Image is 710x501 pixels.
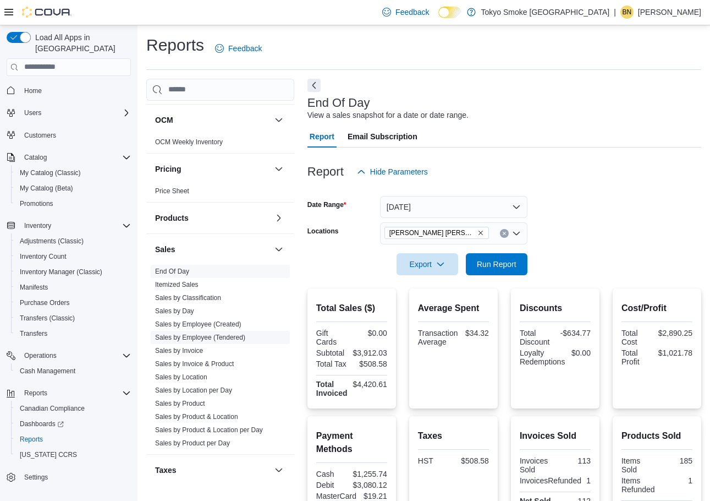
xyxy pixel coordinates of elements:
[15,417,68,431] a: Dashboards
[155,346,203,355] span: Sales by Invoice
[272,243,285,256] button: Sales
[520,348,565,366] div: Loyalty Redemptions
[15,166,85,179] a: My Catalog (Classic)
[520,429,591,443] h2: Invoices Sold
[15,402,131,415] span: Canadian Compliance
[11,432,135,447] button: Reports
[659,456,692,465] div: 185
[155,333,245,342] span: Sales by Employee (Tendered)
[11,165,135,181] button: My Catalog (Classic)
[20,329,47,338] span: Transfers
[380,196,527,218] button: [DATE]
[621,329,654,346] div: Total Cost
[20,168,81,177] span: My Catalog (Classic)
[477,230,484,236] button: Remove Hamilton Rymal from selection in this group
[2,348,135,363] button: Operations
[211,37,266,59] a: Feedback
[15,182,78,195] a: My Catalog (Beta)
[155,293,221,302] span: Sales by Classification
[586,476,591,485] div: 1
[155,164,181,175] h3: Pricing
[155,386,232,394] a: Sales by Location per Day
[307,79,321,92] button: Next
[557,456,591,465] div: 113
[228,43,262,54] span: Feedback
[20,106,46,119] button: Users
[11,326,135,341] button: Transfers
[2,218,135,233] button: Inventory
[307,110,469,121] div: View a sales snapshot for a date or date range.
[24,131,56,140] span: Customers
[15,448,81,461] a: [US_STATE] CCRS
[620,6,634,19] div: Brianna Nesbitt
[20,420,64,428] span: Dashboards
[307,96,370,110] h3: End Of Day
[155,307,194,315] span: Sales by Day
[621,348,654,366] div: Total Profit
[354,360,387,368] div: $508.58
[15,296,74,309] a: Purchase Orders
[15,312,79,325] a: Transfers (Classic)
[512,229,521,238] button: Open list of options
[155,213,189,224] h3: Products
[155,138,223,146] a: OCM Weekly Inventory
[24,351,57,360] span: Operations
[11,311,135,326] button: Transfers (Classic)
[438,7,461,18] input: Dark Mode
[15,235,88,248] a: Adjustments (Classic)
[15,417,131,431] span: Dashboards
[20,386,131,400] span: Reports
[418,329,458,346] div: Transaction Average
[15,296,131,309] span: Purchase Orders
[20,84,131,97] span: Home
[370,166,428,177] span: Hide Parameters
[557,329,591,337] div: -$634.77
[155,373,207,381] a: Sales by Location
[2,127,135,143] button: Customers
[307,200,346,209] label: Date Range
[316,492,356,500] div: MasterCard
[24,389,47,397] span: Reports
[31,32,131,54] span: Load All Apps in [GEOGRAPHIC_DATA]
[20,298,70,307] span: Purchase Orders
[15,433,47,446] a: Reports
[310,126,334,148] span: Report
[155,399,205,408] span: Sales by Product
[11,280,135,295] button: Manifests
[353,348,387,357] div: $3,912.03
[11,401,135,416] button: Canadian Compliance
[15,327,52,340] a: Transfers
[520,302,591,315] h2: Discounts
[11,295,135,311] button: Purchase Orders
[15,235,131,248] span: Adjustments (Classic)
[155,320,241,329] span: Sales by Employee (Created)
[24,473,48,482] span: Settings
[15,281,131,294] span: Manifests
[155,412,238,421] span: Sales by Product & Location
[20,252,67,261] span: Inventory Count
[155,426,263,434] span: Sales by Product & Location per Day
[11,249,135,264] button: Inventory Count
[418,302,489,315] h2: Average Spent
[155,294,221,302] a: Sales by Classification
[20,470,131,484] span: Settings
[155,164,270,175] button: Pricing
[15,166,131,179] span: My Catalog (Classic)
[15,448,131,461] span: Washington CCRS
[155,244,270,255] button: Sales
[20,219,131,232] span: Inventory
[569,348,591,357] div: $0.00
[11,264,135,280] button: Inventory Manager (Classic)
[20,151,51,164] button: Catalog
[155,334,245,341] a: Sales by Employee (Tendered)
[11,447,135,462] button: [US_STATE] CCRS
[466,253,527,275] button: Run Report
[397,253,458,275] button: Export
[155,281,199,288] a: Itemized Sales
[316,348,349,357] div: Subtotal
[146,135,294,153] div: OCM
[15,364,131,378] span: Cash Management
[155,268,189,275] a: End Of Day
[155,465,270,476] button: Taxes
[2,469,135,485] button: Settings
